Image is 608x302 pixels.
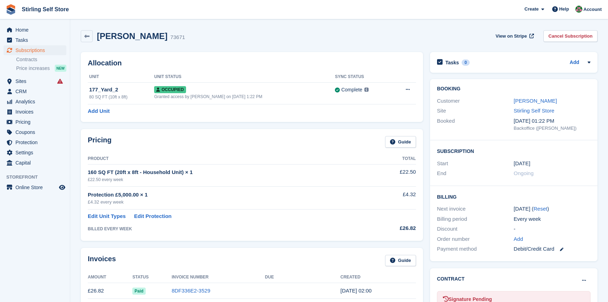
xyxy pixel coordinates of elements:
a: Cancel Subscription [543,30,597,42]
th: Sync Status [335,71,391,83]
a: Reset [534,206,547,212]
th: Amount [88,272,132,283]
a: menu [4,107,66,117]
div: Discount [437,225,514,233]
div: - [514,225,590,233]
span: Help [559,6,569,13]
img: Lucy [575,6,582,13]
span: Ongoing [514,170,534,176]
div: End [437,169,514,178]
span: Home [15,25,58,35]
a: Price increases NEW [16,64,66,72]
h2: Invoices [88,255,116,266]
th: Created [341,272,416,283]
span: Settings [15,148,58,158]
div: 73671 [170,33,185,41]
span: CRM [15,86,58,96]
th: Product [88,153,372,165]
a: menu [4,158,66,168]
div: Booked [437,117,514,132]
a: menu [4,76,66,86]
th: Due [265,272,341,283]
a: Edit Protection [134,212,172,220]
div: £26.82 [372,224,416,232]
h2: Booking [437,86,590,92]
div: Debit/Credit Card [514,245,590,253]
a: Stirling Self Store [19,4,72,15]
th: Unit [88,71,154,83]
span: Storefront [6,174,70,181]
a: menu [4,45,66,55]
div: Billing period [437,215,514,223]
div: Payment method [437,245,514,253]
a: Add [570,59,579,67]
span: Subscriptions [15,45,58,55]
th: Unit Status [154,71,335,83]
span: Online Store [15,182,58,192]
div: Start [437,160,514,168]
div: 177_Yard_2 [89,86,154,94]
a: Preview store [58,183,66,192]
a: menu [4,97,66,107]
div: Order number [437,235,514,243]
span: Create [524,6,538,13]
span: Price increases [16,65,50,72]
div: BILLED EVERY WEEK [88,226,372,232]
a: menu [4,35,66,45]
h2: Tasks [445,59,459,66]
a: Add Unit [88,107,110,115]
h2: Billing [437,193,590,200]
span: Sites [15,76,58,86]
a: Contracts [16,56,66,63]
span: Analytics [15,97,58,107]
div: Next invoice [437,205,514,213]
a: Guide [385,255,416,266]
td: £26.82 [88,283,132,299]
div: Customer [437,97,514,105]
h2: Allocation [88,59,416,67]
div: Site [437,107,514,115]
h2: Pricing [88,136,112,148]
a: menu [4,148,66,158]
h2: [PERSON_NAME] [97,31,167,41]
a: Edit Unit Types [88,212,126,220]
div: 80 SQ FT (10ft x 8ft) [89,94,154,100]
div: Protection £5,000.00 × 1 [88,191,372,199]
td: £22.50 [372,164,416,186]
span: Capital [15,158,58,168]
div: Granted access by [PERSON_NAME] on [DATE] 1:22 PM [154,94,335,100]
div: £22.50 every week [88,176,372,183]
a: Stirling Self Store [514,108,554,114]
h2: Subscription [437,147,590,154]
span: Paid [132,288,145,295]
div: 0 [462,59,470,66]
div: Complete [341,86,362,94]
a: Add [514,235,523,243]
a: menu [4,137,66,147]
span: Protection [15,137,58,147]
a: 8DF336E2-3529 [172,288,210,294]
a: menu [4,86,66,96]
span: View on Stripe [496,33,527,40]
a: menu [4,127,66,137]
a: Guide [385,136,416,148]
time: 2025-03-04 01:00:00 UTC [514,160,530,168]
img: icon-info-grey-7440780725fd019a000dd9b08b2336e03edf1995a4989e88bcd33f0948082b44.svg [364,88,369,92]
a: menu [4,182,66,192]
div: NEW [55,65,66,72]
div: Backoffice ([PERSON_NAME]) [514,125,590,132]
span: Invoices [15,107,58,117]
a: menu [4,117,66,127]
i: Smart entry sync failures have occurred [57,78,63,84]
th: Status [132,272,172,283]
td: £4.32 [372,187,416,210]
span: Account [583,6,602,13]
div: 160 SQ FT (20ft x 8ft - Household Unit) × 1 [88,168,372,176]
span: Occupied [154,86,186,93]
img: stora-icon-8386f47178a22dfd0bd8f6a31ec36ba5ce8667c1dd55bd0f319d3a0aa187defe.svg [6,4,16,15]
th: Invoice Number [172,272,265,283]
th: Total [372,153,416,165]
a: menu [4,25,66,35]
div: [DATE] ( ) [514,205,590,213]
div: £4.32 every week [88,199,372,206]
